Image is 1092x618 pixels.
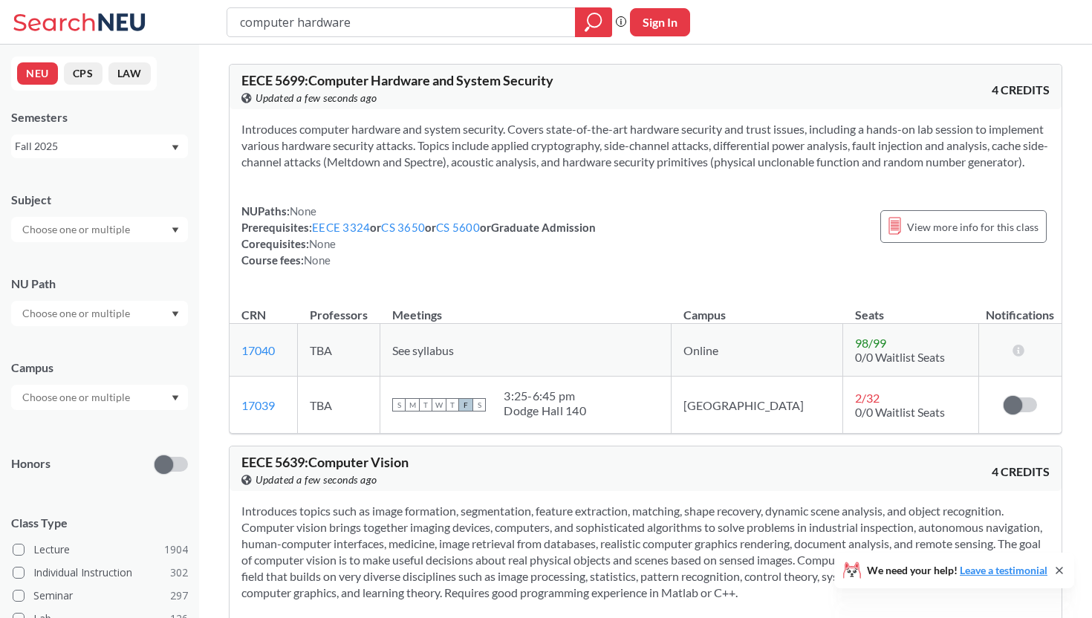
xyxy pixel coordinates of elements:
[504,388,586,403] div: 3:25 - 6:45 pm
[11,301,188,326] div: Dropdown arrow
[11,515,188,531] span: Class Type
[867,565,1047,576] span: We need your help!
[855,405,945,419] span: 0/0 Waitlist Seats
[172,311,179,317] svg: Dropdown arrow
[64,62,103,85] button: CPS
[241,121,1050,170] section: Introduces computer hardware and system security. Covers state-of-the-art hardware security and t...
[256,472,377,488] span: Updated a few seconds ago
[304,253,331,267] span: None
[172,227,179,233] svg: Dropdown arrow
[843,292,978,324] th: Seats
[256,90,377,106] span: Updated a few seconds ago
[241,503,1050,601] section: Introduces topics such as image formation, segmentation, feature extraction, matching, shape reco...
[585,12,602,33] svg: magnifying glass
[907,218,1039,236] span: View more info for this class
[992,463,1050,480] span: 4 CREDITS
[630,8,690,36] button: Sign In
[392,398,406,412] span: S
[575,7,612,37] div: magnifying glass
[13,586,188,605] label: Seminar
[241,454,409,470] span: EECE 5639 : Computer Vision
[672,292,843,324] th: Campus
[406,398,419,412] span: M
[241,343,275,357] a: 17040
[381,221,425,234] a: CS 3650
[11,385,188,410] div: Dropdown arrow
[170,588,188,604] span: 297
[672,324,843,377] td: Online
[298,377,380,434] td: TBA
[472,398,486,412] span: S
[17,62,58,85] button: NEU
[172,395,179,401] svg: Dropdown arrow
[11,217,188,242] div: Dropdown arrow
[855,391,880,405] span: 2 / 32
[855,336,886,350] span: 98 / 99
[15,305,140,322] input: Choose one or multiple
[504,403,586,418] div: Dodge Hall 140
[672,377,843,434] td: [GEOGRAPHIC_DATA]
[298,324,380,377] td: TBA
[290,204,316,218] span: None
[11,360,188,376] div: Campus
[459,398,472,412] span: F
[992,82,1050,98] span: 4 CREDITS
[392,343,454,357] span: See syllabus
[419,398,432,412] span: T
[238,10,565,35] input: Class, professor, course number, "phrase"
[15,138,170,154] div: Fall 2025
[11,455,51,472] p: Honors
[309,237,336,250] span: None
[172,145,179,151] svg: Dropdown arrow
[446,398,459,412] span: T
[380,292,672,324] th: Meetings
[164,541,188,558] span: 1904
[13,563,188,582] label: Individual Instruction
[241,72,553,88] span: EECE 5699 : Computer Hardware and System Security
[298,292,380,324] th: Professors
[241,307,266,323] div: CRN
[432,398,446,412] span: W
[15,388,140,406] input: Choose one or multiple
[436,221,480,234] a: CS 5600
[978,292,1062,324] th: Notifications
[170,565,188,581] span: 302
[241,398,275,412] a: 17039
[11,276,188,292] div: NU Path
[241,203,596,268] div: NUPaths: Prerequisites: or or or Graduate Admission Corequisites: Course fees:
[960,564,1047,576] a: Leave a testimonial
[15,221,140,238] input: Choose one or multiple
[11,192,188,208] div: Subject
[855,350,945,364] span: 0/0 Waitlist Seats
[108,62,151,85] button: LAW
[312,221,370,234] a: EECE 3324
[13,540,188,559] label: Lecture
[11,134,188,158] div: Fall 2025Dropdown arrow
[11,109,188,126] div: Semesters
